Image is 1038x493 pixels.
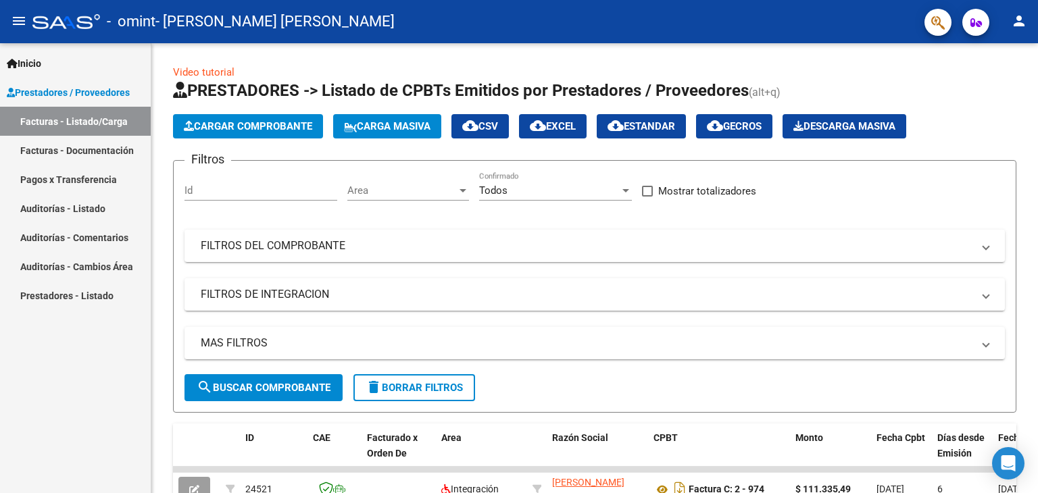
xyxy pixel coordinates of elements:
mat-icon: cloud_download [530,118,546,134]
span: Fecha Cpbt [876,432,925,443]
span: Gecros [707,120,762,132]
mat-icon: delete [366,379,382,395]
mat-expansion-panel-header: FILTROS DEL COMPROBANTE [184,230,1005,262]
button: Cargar Comprobante [173,114,323,138]
datatable-header-cell: Fecha Cpbt [871,423,932,483]
datatable-header-cell: Area [436,423,527,483]
button: Borrar Filtros [353,374,475,401]
span: Todos [479,184,508,197]
span: Cargar Comprobante [184,120,312,132]
button: Carga Masiva [333,114,441,138]
datatable-header-cell: ID [240,423,307,483]
mat-expansion-panel-header: FILTROS DE INTEGRACION [184,278,1005,311]
mat-panel-title: FILTROS DE INTEGRACION [201,287,972,302]
span: - omint [107,7,155,36]
span: Estandar [608,120,675,132]
mat-icon: menu [11,13,27,29]
button: EXCEL [519,114,587,138]
span: Inicio [7,56,41,71]
span: PRESTADORES -> Listado de CPBTs Emitidos por Prestadores / Proveedores [173,81,749,100]
mat-icon: cloud_download [707,118,723,134]
span: Fecha Recibido [998,432,1036,459]
span: Descarga Masiva [793,120,895,132]
span: Facturado x Orden De [367,432,418,459]
span: Carga Masiva [344,120,430,132]
mat-icon: cloud_download [462,118,478,134]
a: Video tutorial [173,66,234,78]
mat-expansion-panel-header: MAS FILTROS [184,327,1005,359]
mat-icon: person [1011,13,1027,29]
span: Prestadores / Proveedores [7,85,130,100]
span: EXCEL [530,120,576,132]
button: Gecros [696,114,772,138]
span: - [PERSON_NAME] [PERSON_NAME] [155,7,395,36]
button: CSV [451,114,509,138]
mat-panel-title: FILTROS DEL COMPROBANTE [201,238,972,253]
span: CSV [462,120,498,132]
span: Razón Social [552,432,608,443]
span: Area [441,432,462,443]
span: Mostrar totalizadores [658,183,756,199]
span: Buscar Comprobante [197,382,330,394]
mat-panel-title: MAS FILTROS [201,336,972,351]
h3: Filtros [184,150,231,169]
span: Días desde Emisión [937,432,985,459]
mat-icon: search [197,379,213,395]
span: Area [347,184,457,197]
span: CAE [313,432,330,443]
button: Buscar Comprobante [184,374,343,401]
datatable-header-cell: Monto [790,423,871,483]
mat-icon: cloud_download [608,118,624,134]
button: Estandar [597,114,686,138]
datatable-header-cell: Días desde Emisión [932,423,993,483]
span: ID [245,432,254,443]
button: Descarga Masiva [783,114,906,138]
div: Open Intercom Messenger [992,447,1024,479]
span: (alt+q) [749,86,781,99]
span: CPBT [653,432,678,443]
datatable-header-cell: CAE [307,423,362,483]
datatable-header-cell: Facturado x Orden De [362,423,436,483]
span: Borrar Filtros [366,382,463,394]
datatable-header-cell: Razón Social [547,423,648,483]
span: Monto [795,432,823,443]
datatable-header-cell: CPBT [648,423,790,483]
app-download-masive: Descarga masiva de comprobantes (adjuntos) [783,114,906,138]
